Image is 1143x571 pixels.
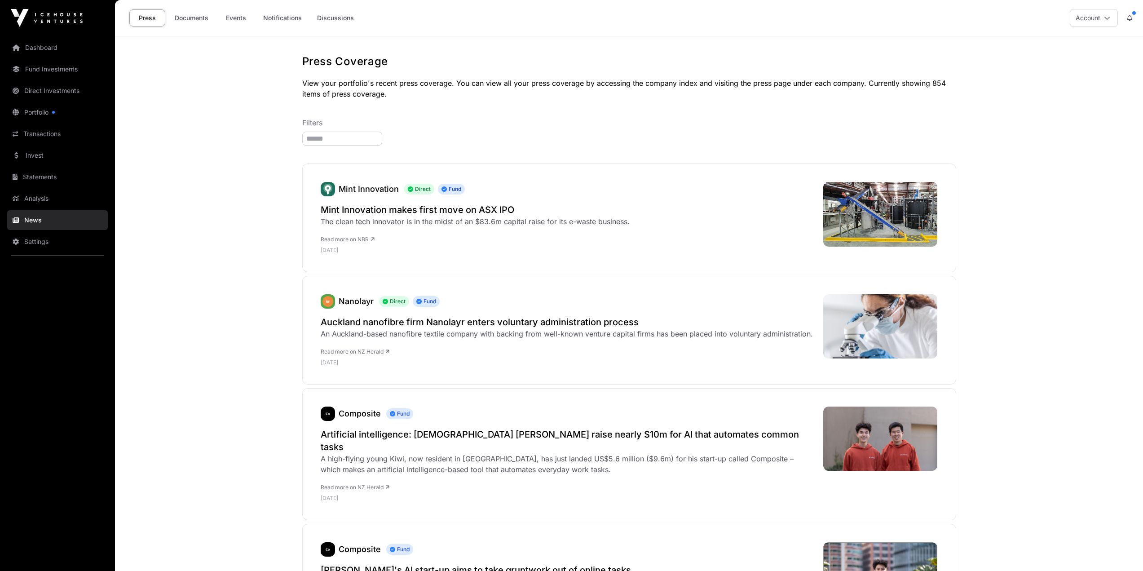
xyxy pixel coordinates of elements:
a: Documents [169,9,214,27]
a: Composite [339,409,381,418]
a: News [7,210,108,230]
a: Fund Investments [7,59,108,79]
a: Read more on NZ Herald [321,348,389,355]
a: Transactions [7,124,108,144]
span: Direct [404,184,434,195]
a: Composite [339,544,381,554]
a: Statements [7,167,108,187]
div: The clean tech innovator is in the midst of an $83.6m capital raise for its e-waste business. [321,216,630,227]
a: Nanolayr [339,297,374,306]
a: Composite [321,542,335,557]
a: Discussions [311,9,360,27]
img: H7AB3QAHWVAUBGCTYQCTPUHQDQ.jpg [823,294,938,359]
img: IIIQ5KSFZZBRHCOOWWJ674PKEQ.jpg [823,407,938,471]
a: Mint Innovation makes first move on ASX IPO [321,204,630,216]
a: Artificial intelligence: [DEMOGRAPHIC_DATA] [PERSON_NAME] raise nearly $10m for AI that automates... [321,428,814,453]
a: Read more on NBR [321,236,375,243]
a: Mint Innovation [339,184,399,194]
a: Auckland nanofibre firm Nanolayr enters voluntary administration process [321,316,813,328]
div: An Auckland-based nanofibre textile company with backing from well-known venture capital firms ha... [321,328,813,339]
p: [DATE] [321,495,814,502]
a: Notifications [257,9,308,27]
a: Direct Investments [7,81,108,101]
h1: Press Coverage [302,54,956,69]
a: Composite [321,407,335,421]
img: mint-innovation-hammer-mill-.jpeg [823,182,938,247]
span: Fund [438,184,465,195]
p: View your portfolio's recent press coverage. You can view all your press coverage by accessing th... [302,78,956,99]
img: revolution-fibres208.png [321,294,335,309]
span: Direct [379,296,409,307]
img: composite410.png [321,542,335,557]
a: Press [129,9,165,27]
p: [DATE] [321,247,630,254]
img: Mint.svg [321,182,335,196]
iframe: Chat Widget [1098,528,1143,571]
a: Portfolio [7,102,108,122]
p: Filters [302,117,956,128]
span: Fund [386,544,413,555]
a: Nanolayr [321,294,335,309]
a: Invest [7,146,108,165]
img: composite410.png [321,407,335,421]
a: Read more on NZ Herald [321,484,389,491]
a: Settings [7,232,108,252]
img: Icehouse Ventures Logo [11,9,83,27]
p: [DATE] [321,359,813,366]
a: Analysis [7,189,108,208]
button: Account [1070,9,1118,27]
a: Dashboard [7,38,108,58]
a: Events [218,9,254,27]
span: Fund [386,408,413,419]
a: Mint Innovation [321,182,335,196]
span: Fund [413,296,440,307]
div: A high-flying young Kiwi, now resident in [GEOGRAPHIC_DATA], has just landed US$5.6 million ($9.6... [321,453,814,475]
